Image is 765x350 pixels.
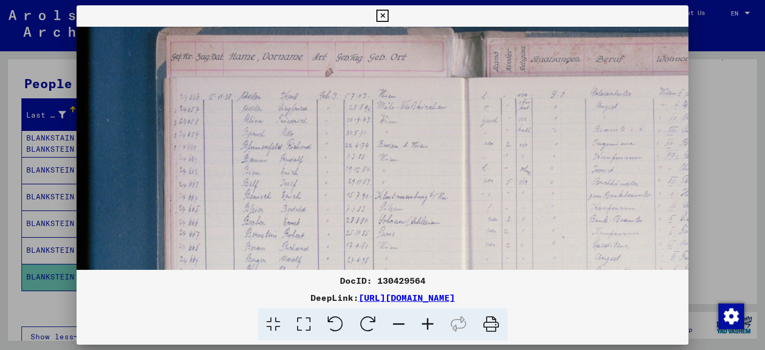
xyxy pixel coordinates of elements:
[718,304,744,329] img: Zustimmung ändern
[77,291,688,304] div: DeepLink:
[359,292,455,303] a: [URL][DOMAIN_NAME]
[77,274,688,287] div: DocID: 130429564
[718,303,744,329] div: Zustimmung ändern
